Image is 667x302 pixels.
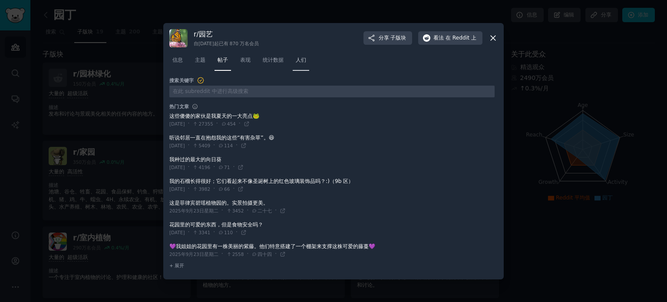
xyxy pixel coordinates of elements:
[224,143,233,148] font: 114
[169,53,186,71] a: 信息
[227,121,236,126] font: 454
[213,142,215,148] font: ·
[188,186,190,192] font: ·
[433,35,444,41] font: 看法
[199,30,213,38] font: 园艺
[240,57,251,63] font: 表现
[198,186,210,192] font: 3982
[258,208,272,213] font: 二十七
[363,31,413,45] button: 分享子版块
[247,207,248,213] font: ·
[237,53,254,71] a: 表现
[390,35,406,41] font: 子版块
[169,208,218,213] font: 2025年9月23日星期二
[233,186,234,192] font: ·
[293,53,309,71] a: 人们
[188,120,190,126] font: ·
[232,252,244,257] font: 2558
[169,252,218,257] font: 2025年9月23日星期二
[275,251,277,257] font: ·
[275,207,277,213] font: ·
[188,164,190,170] font: ·
[219,41,250,46] font: 已有 870 万名
[260,53,287,71] a: 统计数据
[169,121,185,126] font: [DATE]
[213,229,215,235] font: ·
[198,165,210,170] font: 4196
[172,57,183,63] font: 信息
[188,142,190,148] font: ·
[169,186,185,192] font: [DATE]
[446,35,476,41] font: 在 Reddit 上
[418,31,482,45] button: 看法在 Reddit 上
[236,142,238,148] font: ·
[213,164,215,170] font: ·
[188,229,190,235] font: ·
[198,230,210,235] font: 3341
[224,186,230,192] font: 66
[169,230,185,235] font: [DATE]
[233,164,234,170] font: ·
[215,53,231,71] a: 帖子
[169,263,184,268] font: + 展开
[216,120,218,126] font: ·
[379,35,389,41] font: 分享
[236,229,238,235] font: ·
[198,143,210,148] font: 5409
[224,165,230,170] font: 71
[169,165,185,170] font: [DATE]
[224,230,233,235] font: 110
[247,251,248,257] font: ·
[198,121,213,126] font: 27355
[232,208,244,213] font: 3452
[169,29,188,47] img: 园艺
[169,143,185,148] font: [DATE]
[194,41,219,46] font: 自[DATE]起
[169,78,194,83] font: 搜索关键字
[221,207,223,213] font: ·
[239,120,241,126] font: ·
[221,251,223,257] font: ·
[169,104,189,109] font: 热门文章
[218,57,228,63] font: 帖子
[169,86,495,97] input: 在此 subreddit 中进行高级搜索
[213,186,215,192] font: ·
[195,57,205,63] font: 主题
[263,57,284,63] font: 统计数据
[249,41,259,46] font: 会员
[192,53,208,71] a: 主题
[258,252,272,257] font: 四十四
[194,30,199,38] font: r/
[296,57,306,63] font: 人们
